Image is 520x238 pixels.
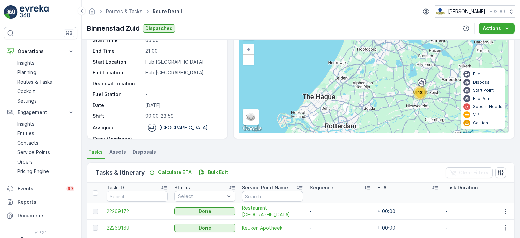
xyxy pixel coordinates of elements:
a: Settings [15,96,77,106]
p: Calculate ETA [158,169,192,176]
button: Done [174,224,235,232]
td: - [442,220,510,236]
button: Operations [4,45,77,58]
p: Orders [17,158,33,165]
button: Actions [479,23,515,34]
p: Entities [17,130,34,137]
p: 05:00 [145,37,220,44]
a: Entities [15,129,77,138]
a: Routes & Tasks [106,8,143,14]
td: - [306,203,374,220]
p: End Time [93,48,143,55]
img: logo_light-DOdMpM7g.png [20,5,49,19]
a: Planning [15,68,77,77]
p: Sequence [310,184,333,191]
a: Insights [15,58,77,68]
p: [GEOGRAPHIC_DATA] [159,124,208,131]
td: - [306,220,374,236]
img: Google [241,124,263,133]
a: Documents [4,209,77,222]
p: Done [199,208,211,215]
a: Cockpit [15,87,77,96]
a: 22269172 [107,208,168,215]
p: 00:00-23:59 [145,113,220,120]
button: Calculate ETA [146,168,194,176]
p: Insights [17,121,35,127]
input: Search [107,191,168,202]
p: Task Duration [445,184,478,191]
p: Documents [18,212,74,219]
a: Layers [243,109,258,124]
span: Tasks [88,149,103,155]
p: Service Point Name [242,184,288,191]
a: Reports [4,195,77,209]
span: + [247,46,250,52]
p: Operations [18,48,64,55]
span: − [247,57,250,62]
p: Done [199,224,211,231]
p: Caution [473,120,488,126]
p: - [145,80,220,87]
p: Clear Filters [459,169,489,176]
p: End Location [93,69,143,76]
p: Planning [17,69,36,76]
p: Reports [18,199,74,205]
p: Start Point [473,88,494,93]
button: Dispatched [143,24,175,33]
a: Open this area in Google Maps (opens a new window) [241,124,263,133]
input: Search [242,191,303,202]
p: Dispatched [145,25,173,32]
p: VIP [473,112,479,117]
p: Shift [93,113,143,120]
p: Pricing Engine [17,168,49,175]
a: Zoom Out [243,55,254,65]
p: Settings [17,98,37,104]
img: basis-logo_rgb2x.png [435,8,445,15]
p: Disposal [473,80,491,85]
p: Routes & Tasks [17,79,52,85]
a: Pricing Engine [15,167,77,176]
span: Route Detail [151,8,183,15]
a: Insights [15,119,77,129]
p: Fuel Station [93,91,143,98]
td: - [442,203,510,220]
button: [PERSON_NAME](+02:00) [435,5,515,18]
p: Assignee [93,124,115,131]
td: + 00:00 [374,220,442,236]
span: Keuken Apotheek [242,224,303,231]
p: Start Location [93,59,143,65]
p: Hub [GEOGRAPHIC_DATA] [145,59,220,65]
a: Events99 [4,182,77,195]
span: 13 [418,90,422,95]
a: Service Points [15,148,77,157]
p: [DATE] [145,102,220,109]
a: 22269169 [107,224,168,231]
a: Restaurant Blauw Utrecht [242,204,303,218]
p: Bulk Edit [208,169,228,176]
span: v 1.52.1 [4,231,77,235]
p: 99 [68,186,73,191]
div: 13 [413,86,427,100]
button: Bulk Edit [196,168,231,176]
p: Cockpit [17,88,35,95]
p: [PERSON_NAME] [448,8,485,15]
div: Toggle Row Selected [93,225,98,231]
a: Orders [15,157,77,167]
span: Disposals [133,149,156,155]
p: ⌘B [66,30,72,36]
p: - [145,136,220,143]
p: Contacts [17,139,38,146]
span: Restaurant [GEOGRAPHIC_DATA] [242,204,303,218]
p: Actions [483,25,501,32]
button: Engagement [4,106,77,119]
p: Service Points [17,149,50,156]
p: Binnenstad Zuid [87,23,140,34]
img: logo [4,5,18,19]
p: End Point [473,96,492,101]
p: Select [178,193,225,200]
p: ETA [377,184,387,191]
p: Engagement [18,109,64,116]
td: + 00:00 [374,203,442,220]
